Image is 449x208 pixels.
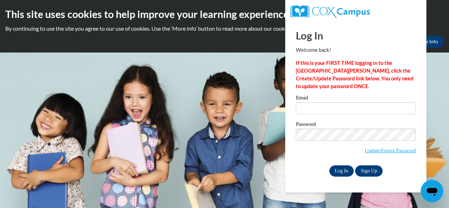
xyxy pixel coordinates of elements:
[296,60,413,89] strong: If this is your FIRST TIME logging in to the [GEOGRAPHIC_DATA][PERSON_NAME], click the Create/Upd...
[296,28,416,43] h1: Log In
[5,25,444,32] p: By continuing to use the site you agree to our use of cookies. Use the ‘More info’ button to read...
[296,46,416,54] p: Welcome back!
[355,165,383,177] a: Sign Up
[365,148,416,153] a: Update/Forgot Password
[296,122,416,129] label: Password
[291,5,370,18] img: COX Campus
[329,165,354,177] input: Log In
[296,95,416,102] label: Email
[5,7,444,21] h2: This site uses cookies to help improve your learning experience.
[421,180,443,202] iframe: Button to launch messaging window
[411,36,444,47] a: More Info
